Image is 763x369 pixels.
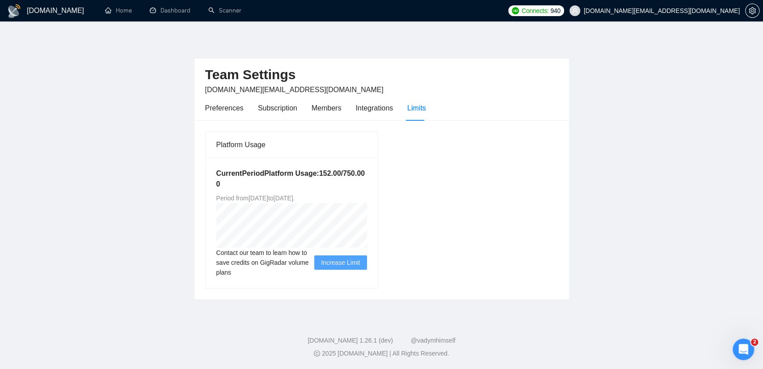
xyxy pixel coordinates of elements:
[205,102,244,114] div: Preferences
[314,350,320,356] span: copyright
[512,7,519,14] img: upwork-logo.png
[216,132,367,157] div: Platform Usage
[216,168,367,190] h5: Current Period Platform Usage: 152.00 / 750.00 0
[572,8,578,14] span: user
[150,7,190,14] a: dashboardDashboard
[745,4,759,18] button: setting
[105,7,132,14] a: homeHome
[356,102,393,114] div: Integrations
[205,86,384,93] span: [DOMAIN_NAME][EMAIL_ADDRESS][DOMAIN_NAME]
[411,337,455,344] a: @vadymhimself
[258,102,297,114] div: Subscription
[314,255,367,270] button: Increase Limit
[407,102,426,114] div: Limits
[216,248,315,277] span: Contact our team to learn how to save credits on GigRadar volume plans
[522,6,548,16] span: Connects:
[7,4,21,18] img: logo
[321,258,360,267] span: Increase Limit
[312,102,341,114] div: Members
[208,7,241,14] a: searchScanner
[751,339,758,346] span: 2
[205,66,558,84] h2: Team Settings
[733,339,754,360] iframe: Intercom live chat
[7,349,756,358] div: 2025 [DOMAIN_NAME] | All Rights Reserved.
[216,195,295,202] span: Period from [DATE] to [DATE] .
[550,6,560,16] span: 940
[308,337,393,344] a: [DOMAIN_NAME] 1.26.1 (dev)
[745,7,759,14] a: setting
